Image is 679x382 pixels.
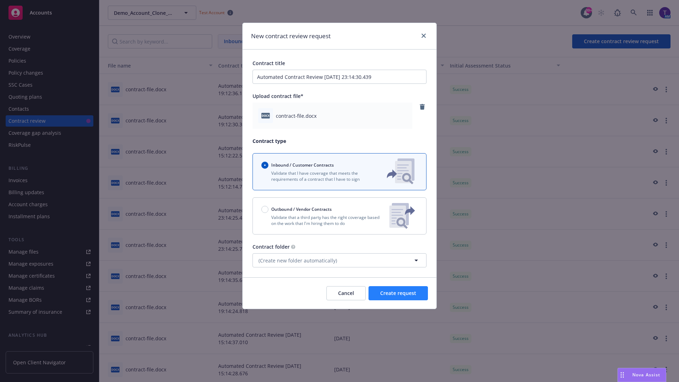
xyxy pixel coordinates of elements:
[253,70,426,84] input: Enter a title for this contract
[251,31,331,41] h1: New contract review request
[418,103,426,111] a: remove
[259,257,337,264] span: (Create new folder automatically)
[253,60,285,66] span: Contract title
[338,290,354,296] span: Cancel
[276,112,317,120] span: contract-file.docx
[261,206,268,213] input: Outbound / Vendor Contracts
[368,286,428,300] button: Create request
[380,290,416,296] span: Create request
[253,93,303,99] span: Upload contract file*
[618,368,627,382] div: Drag to move
[326,286,366,300] button: Cancel
[261,113,270,118] span: docx
[253,153,426,190] button: Inbound / Customer ContractsValidate that I have coverage that meets the requirements of a contra...
[271,206,332,212] span: Outbound / Vendor Contracts
[271,162,334,168] span: Inbound / Customer Contracts
[253,197,426,235] button: Outbound / Vendor ContractsValidate that a third party has the right coverage based on the work t...
[253,243,290,250] span: Contract folder
[261,170,375,182] p: Validate that I have coverage that meets the requirements of a contract that I have to sign
[261,162,268,169] input: Inbound / Customer Contracts
[617,368,666,382] button: Nova Assist
[419,31,428,40] a: close
[253,253,426,267] button: (Create new folder automatically)
[632,372,660,378] span: Nova Assist
[261,214,384,226] p: Validate that a third party has the right coverage based on the work that I'm hiring them to do
[253,137,426,145] p: Contract type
